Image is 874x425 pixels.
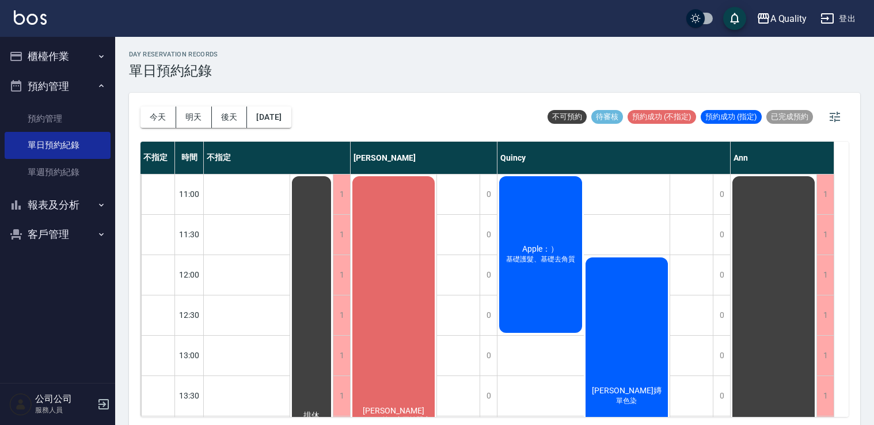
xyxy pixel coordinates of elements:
[351,142,497,174] div: [PERSON_NAME]
[520,244,561,255] span: Apple：）
[129,63,218,79] h3: 單日預約紀錄
[731,142,834,174] div: Ann
[5,41,111,71] button: 櫃檯作業
[333,376,350,416] div: 1
[752,7,812,31] button: A Quality
[480,295,497,335] div: 0
[140,107,176,128] button: 今天
[35,393,94,405] h5: 公司公司
[14,10,47,25] img: Logo
[816,174,834,214] div: 1
[504,255,577,264] span: 基礎護髮、基礎去角質
[480,174,497,214] div: 0
[590,386,664,396] span: [PERSON_NAME]嫥
[175,174,204,214] div: 11:00
[5,190,111,220] button: 報表及分析
[770,12,807,26] div: A Quality
[628,112,696,122] span: 預約成功 (不指定)
[333,255,350,295] div: 1
[591,112,623,122] span: 待審核
[247,107,291,128] button: [DATE]
[5,132,111,158] a: 單日預約紀錄
[713,376,730,416] div: 0
[713,295,730,335] div: 0
[816,255,834,295] div: 1
[713,215,730,255] div: 0
[175,295,204,335] div: 12:30
[360,406,427,415] span: [PERSON_NAME]
[480,215,497,255] div: 0
[5,71,111,101] button: 預約管理
[140,142,175,174] div: 不指定
[816,8,860,29] button: 登出
[35,405,94,415] p: 服務人員
[5,219,111,249] button: 客戶管理
[816,295,834,335] div: 1
[333,174,350,214] div: 1
[301,411,322,421] span: 排休
[212,107,248,128] button: 後天
[9,393,32,416] img: Person
[129,51,218,58] h2: day Reservation records
[713,336,730,375] div: 0
[333,295,350,335] div: 1
[333,336,350,375] div: 1
[204,142,351,174] div: 不指定
[497,142,731,174] div: Quincy
[480,336,497,375] div: 0
[548,112,587,122] span: 不可預約
[333,215,350,255] div: 1
[480,255,497,295] div: 0
[175,375,204,416] div: 13:30
[816,336,834,375] div: 1
[713,255,730,295] div: 0
[175,214,204,255] div: 11:30
[175,255,204,295] div: 12:00
[713,174,730,214] div: 0
[5,105,111,132] a: 預約管理
[175,142,204,174] div: 時間
[355,415,432,425] span: PK 4.30前一定要離開店
[480,376,497,416] div: 0
[176,107,212,128] button: 明天
[175,335,204,375] div: 13:00
[766,112,813,122] span: 已完成預約
[723,7,746,30] button: save
[5,159,111,185] a: 單週預約紀錄
[816,376,834,416] div: 1
[614,396,639,406] span: 單色染
[701,112,762,122] span: 預約成功 (指定)
[816,215,834,255] div: 1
